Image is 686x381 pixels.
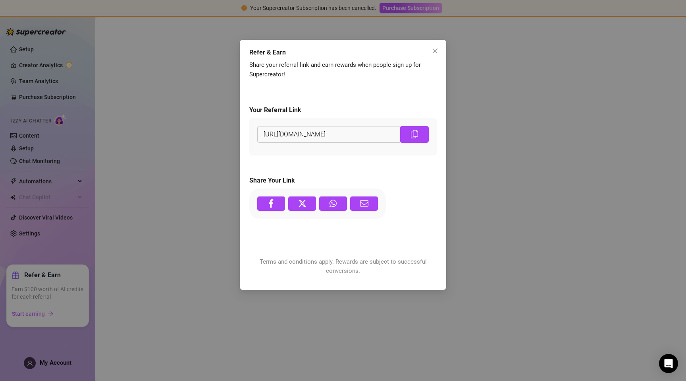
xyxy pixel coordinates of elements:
[659,354,678,373] div: Open Intercom Messenger
[249,105,437,115] h5: Your Referral Link
[249,257,437,276] div: Terms and conditions apply. Rewards are subject to successful conversions.
[249,60,437,79] div: Share your referral link and earn rewards when people sign up for Supercreator!
[249,176,437,185] h5: Share Your Link
[432,48,438,54] span: close
[429,48,441,54] span: Close
[429,45,441,57] button: Close
[249,48,437,57] div: Refer & Earn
